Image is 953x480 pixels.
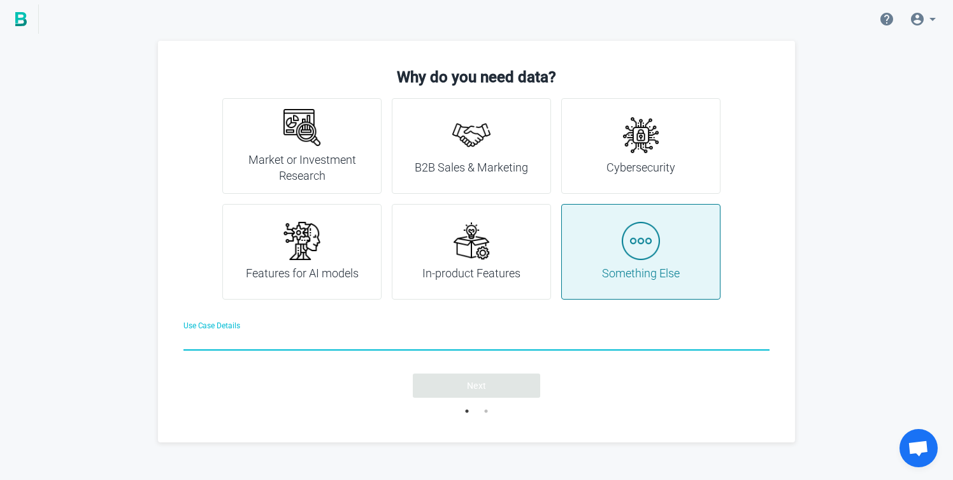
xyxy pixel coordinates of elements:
[413,374,540,398] button: Next
[422,265,520,282] h4: In-product Features
[452,116,491,154] img: handshake.png
[283,108,321,147] img: research.png
[467,379,487,392] span: Next
[246,265,359,282] h4: Features for AI models
[461,405,473,418] button: 1
[415,159,528,176] h4: B2B Sales & Marketing
[622,222,660,260] img: more.png
[480,405,492,418] button: 2
[606,159,675,176] h4: Cybersecurity
[622,116,660,154] img: cyber-security.png
[238,152,366,184] h4: Market or Investment Research
[283,222,321,260] img: ai.png
[899,429,938,467] a: Open chat
[602,265,680,282] h4: Something Else
[452,222,491,260] img: new-product.png
[15,12,27,26] img: BigPicture.io
[183,66,770,88] h3: Why do you need data?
